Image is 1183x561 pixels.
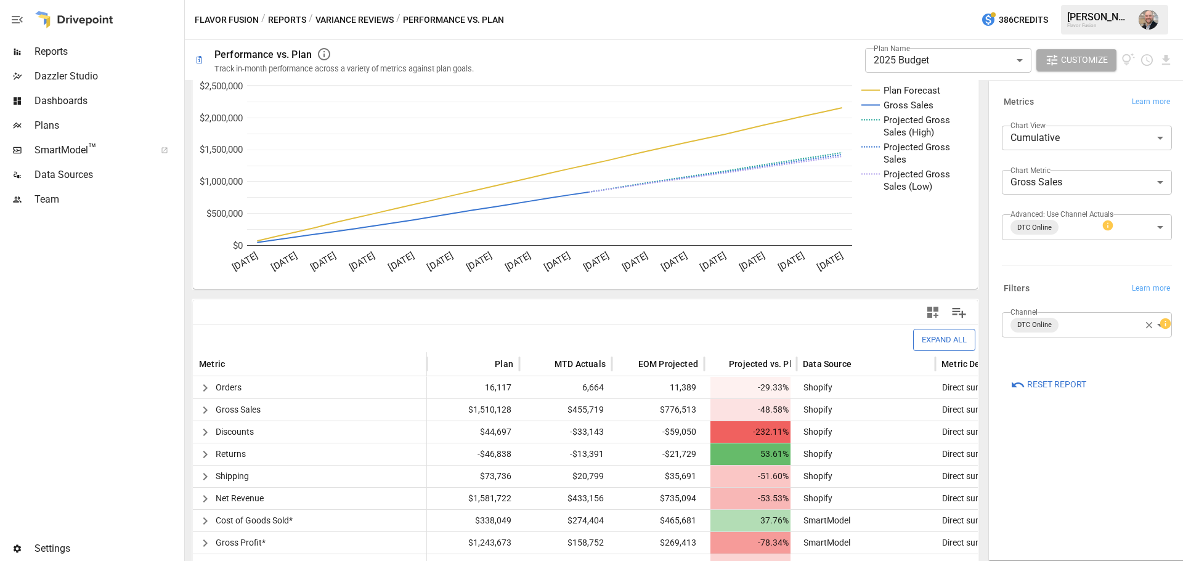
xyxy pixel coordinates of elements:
text: [DATE] [465,249,494,273]
span: Projected vs. Plan [729,358,802,370]
text: Projected Gross [884,169,950,180]
span: -$59,050 [661,421,698,443]
button: Variance Reviews [315,12,394,28]
text: [DATE] [738,249,767,273]
span: Settings [35,541,182,556]
span: Direct summation of the underlying channel-specific values. [937,493,1168,503]
text: [DATE] [542,249,572,273]
span: $1,510,128 [466,399,513,421]
text: $2,500,000 [200,81,243,92]
span: $338,049 [473,510,513,531]
span: Reset Report [1027,377,1086,392]
span: Direct summation of the underlying channel-specific values. [937,427,1168,437]
div: [PERSON_NAME] [1067,11,1131,23]
span: Discounts [216,427,254,437]
button: Reports [268,12,306,28]
label: Advanced: Use Channel Actuals [1010,209,1113,219]
span: SmartModel [35,143,147,158]
span: Shopify [799,471,832,481]
button: View documentation [1121,49,1136,71]
span: -53.53% [710,488,791,509]
img: Dustin Jacobson [1139,10,1158,30]
text: Sales [884,154,906,165]
span: Plans [35,118,182,133]
span: -48.58% [710,399,791,421]
span: Returns [216,449,246,459]
span: Metric [199,358,225,370]
text: [DATE] [269,249,299,273]
span: Net Revenue [216,493,264,503]
text: [DATE] [309,249,338,273]
div: Flavor Fusion [1067,23,1131,28]
span: $735,094 [658,488,698,509]
div: 🗓 [195,54,205,66]
span: $465,681 [658,510,698,531]
div: / [261,12,266,28]
span: Orders [216,382,242,392]
text: Plan Forecast [884,85,940,96]
span: Shopify [799,405,832,414]
button: Customize [1036,49,1116,71]
span: $158,752 [566,532,606,554]
span: Learn more [1132,96,1170,108]
span: SmartModel [799,515,850,525]
span: DTC Online [1012,220,1057,235]
span: Data Source [803,358,852,370]
span: -$21,729 [661,443,698,465]
span: 53.61% [710,443,791,465]
text: $500,000 [206,208,243,219]
span: $455,719 [566,399,606,421]
text: [DATE] [230,249,260,273]
span: DTC Online [1012,318,1057,332]
span: $73,736 [478,466,513,487]
span: -51.60% [710,466,791,487]
button: Expand All [913,329,975,350]
span: Cost of Goods Sold* [216,515,293,525]
span: $20,799 [571,466,606,487]
label: Chart View [1010,120,1046,131]
text: [DATE] [582,249,611,273]
button: Sort [853,355,870,373]
span: Plan [495,358,513,370]
button: 386Credits [976,9,1053,31]
span: Data Sources [35,167,182,182]
span: -$33,143 [568,421,606,443]
span: Shopify [799,427,832,437]
text: [DATE] [776,249,806,273]
text: Gross Sales [884,100,933,111]
span: SmartModel [799,538,850,547]
text: [DATE] [425,249,455,273]
div: Performance vs. Plan [214,49,312,60]
span: 16,117 [483,377,513,398]
span: -232.11% [710,421,791,443]
span: Gross Sales [216,405,261,414]
button: Manage Columns [945,299,973,326]
span: EOM Projected [638,358,698,370]
svg: A chart. [193,67,969,289]
text: $1,500,000 [200,144,243,155]
button: Sort [226,355,243,373]
text: $2,000,000 [200,113,243,124]
span: Learn more [1132,283,1170,295]
button: Schedule report [1140,53,1154,67]
label: Chart Metric [1010,165,1051,176]
button: Sort [620,355,637,373]
span: Direct summation of the underlying channel-specific values. [937,471,1168,481]
text: $1,000,000 [200,176,243,187]
div: / [396,12,400,28]
span: Direct summation of the underlying channel-specific values. [937,515,1168,525]
div: Track in-month performance across a variety of metrics against plan goals. [214,64,474,73]
button: Sort [710,355,728,373]
span: Shopify [799,449,832,459]
span: -$13,391 [568,443,606,465]
div: / [309,12,313,28]
span: -$46,838 [476,443,513,465]
button: Dustin Jacobson [1131,2,1166,37]
button: Sort [476,355,494,373]
span: Dazzler Studio [35,69,182,84]
span: Direct summation of the underlying channel-specific values. [937,405,1168,414]
span: -78.34% [710,532,791,554]
h6: Filters [1004,282,1030,296]
span: Dashboards [35,94,182,108]
span: Shopify [799,382,832,392]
